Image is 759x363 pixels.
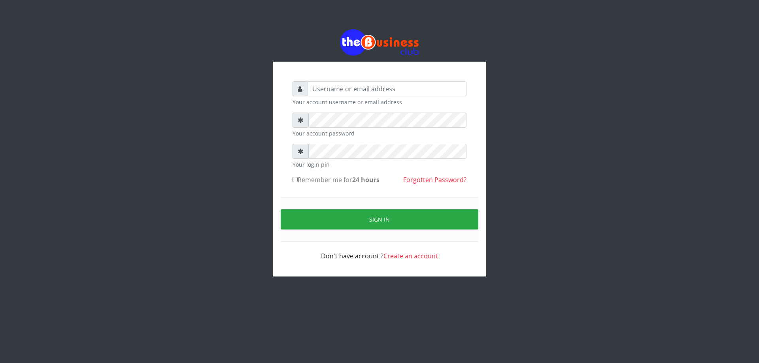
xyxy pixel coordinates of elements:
[307,81,466,96] input: Username or email address
[293,129,466,137] small: Your account password
[293,98,466,106] small: Your account username or email address
[383,252,438,260] a: Create an account
[293,242,466,261] div: Don't have account ?
[403,175,466,184] a: Forgotten Password?
[293,160,466,169] small: Your login pin
[352,175,379,184] b: 24 hours
[281,209,478,229] button: Sign in
[293,175,379,184] label: Remember me for
[293,177,298,182] input: Remember me for24 hours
